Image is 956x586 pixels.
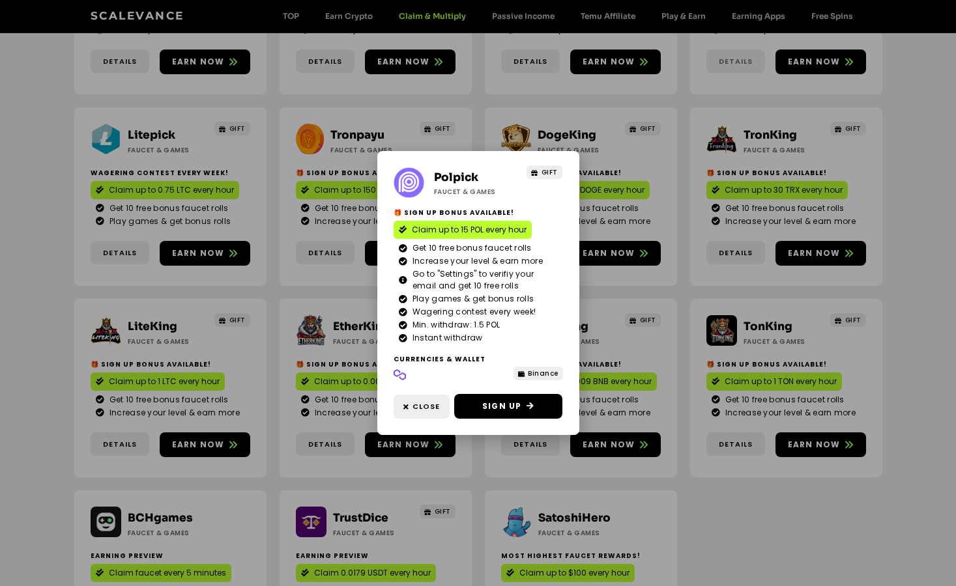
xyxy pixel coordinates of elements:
[394,395,450,419] a: Close
[409,319,500,331] span: Min. withdraw: 1.5 POL
[409,242,532,254] span: Get 10 free bonus faucet rolls
[412,224,527,236] span: Claim up to 15 POL every hour
[394,221,532,239] a: Claim up to 15 POL every hour
[527,165,562,179] a: GIFT
[434,171,478,184] a: Polpick
[394,354,495,364] h2: Currencies & Wallet
[394,208,563,217] h2: 🎁 Sign Up Bonus Available!
[434,187,517,197] h2: Faucet & Games
[409,332,483,344] span: Instant withdraw
[454,394,562,419] a: Sign Up
[409,268,558,292] span: Go to "Settings" to verifiy your email and get 10 free rolls
[514,367,563,380] a: Binance
[542,167,558,177] span: GIFT
[409,255,543,267] span: Increase your level & earn more
[482,400,521,412] span: Sign Up
[413,401,440,412] span: Close
[528,369,558,378] span: Binance
[409,306,536,318] span: Wagering contest every week!
[409,293,534,305] span: Play games & get bonus rolls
